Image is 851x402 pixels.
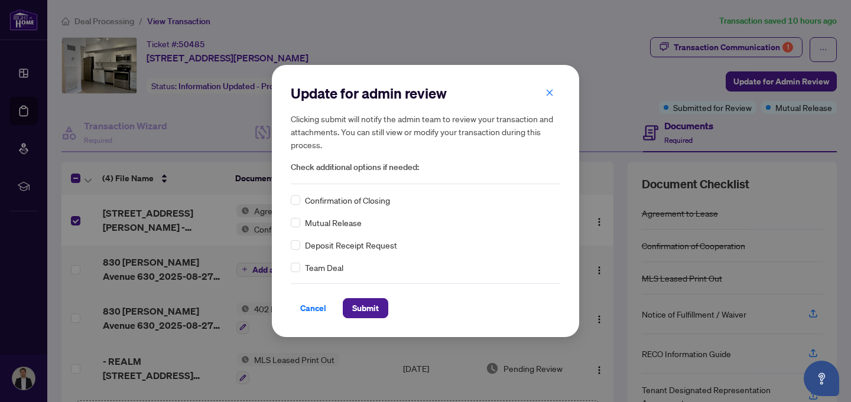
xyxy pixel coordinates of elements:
[291,298,336,318] button: Cancel
[291,161,560,174] span: Check additional options if needed:
[291,84,560,103] h2: Update for admin review
[804,361,839,396] button: Open asap
[300,299,326,318] span: Cancel
[343,298,388,318] button: Submit
[305,261,343,274] span: Team Deal
[305,216,362,229] span: Mutual Release
[291,112,560,151] h5: Clicking submit will notify the admin team to review your transaction and attachments. You can st...
[352,299,379,318] span: Submit
[545,89,554,97] span: close
[305,194,390,207] span: Confirmation of Closing
[305,238,397,251] span: Deposit Receipt Request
